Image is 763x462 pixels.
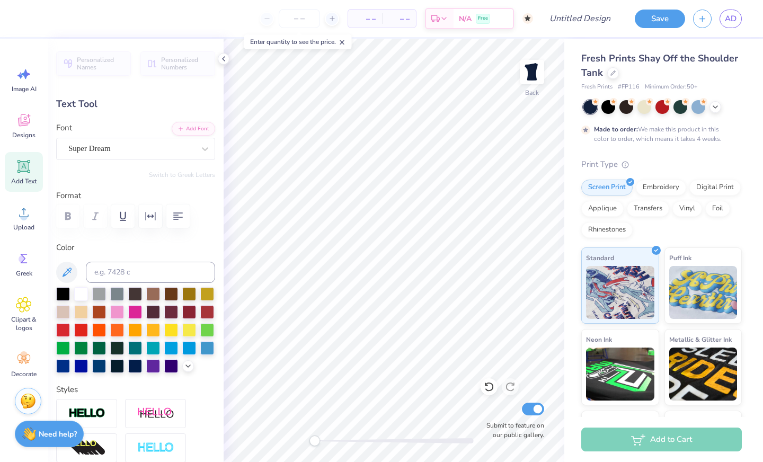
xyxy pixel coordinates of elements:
button: Personalized Numbers [140,51,215,76]
img: Negative Space [137,442,174,454]
div: Screen Print [581,180,633,196]
button: Add Font [172,122,215,136]
span: Fresh Prints Shay Off the Shoulder Tank [581,52,738,79]
span: N/A [459,13,472,24]
div: We make this product in this color to order, which means it takes 4 weeks. [594,125,724,144]
span: Metallic & Glitter Ink [669,334,732,345]
span: Glow in the Dark Ink [586,415,646,427]
img: Puff Ink [669,266,738,319]
img: Neon Ink [586,348,654,401]
label: Styles [56,384,78,396]
span: Neon Ink [586,334,612,345]
span: Minimum Order: 50 + [645,83,698,92]
div: Foil [705,201,730,217]
div: Rhinestones [581,222,633,238]
span: Clipart & logos [6,315,41,332]
input: – – [279,9,320,28]
div: Accessibility label [309,436,320,446]
img: Shadow [137,407,174,420]
div: Enter quantity to see the price. [244,34,352,49]
span: Personalized Numbers [161,56,209,71]
img: 3D Illusion [68,440,105,457]
span: – – [354,13,376,24]
span: Puff Ink [669,252,691,263]
strong: Made to order: [594,125,638,134]
button: Save [635,10,685,28]
span: Fresh Prints [581,83,613,92]
div: Digital Print [689,180,741,196]
div: Text Tool [56,97,215,111]
a: AD [720,10,742,28]
img: Standard [586,266,654,319]
span: Water based Ink [669,415,718,427]
img: Back [521,61,543,83]
div: Embroidery [636,180,686,196]
label: Font [56,122,72,134]
label: Format [56,190,215,202]
img: Metallic & Glitter Ink [669,348,738,401]
span: Add Text [11,177,37,185]
div: Applique [581,201,624,217]
button: Personalized Names [56,51,131,76]
span: Free [478,15,488,22]
span: Designs [12,131,36,139]
div: Back [525,88,539,97]
span: Image AI [12,85,37,93]
span: Standard [586,252,614,263]
div: Print Type [581,158,742,171]
span: Decorate [11,370,37,378]
div: Transfers [627,201,669,217]
input: Untitled Design [541,8,619,29]
label: Color [56,242,215,254]
span: Greek [16,269,32,278]
strong: Need help? [39,429,77,439]
span: # FP116 [618,83,640,92]
div: Vinyl [672,201,702,217]
label: Submit to feature on our public gallery. [481,421,544,440]
img: Stroke [68,407,105,420]
input: e.g. 7428 c [86,262,215,283]
span: – – [388,13,410,24]
button: Switch to Greek Letters [149,171,215,179]
span: AD [725,13,737,25]
span: Personalized Names [77,56,125,71]
span: Upload [13,223,34,232]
